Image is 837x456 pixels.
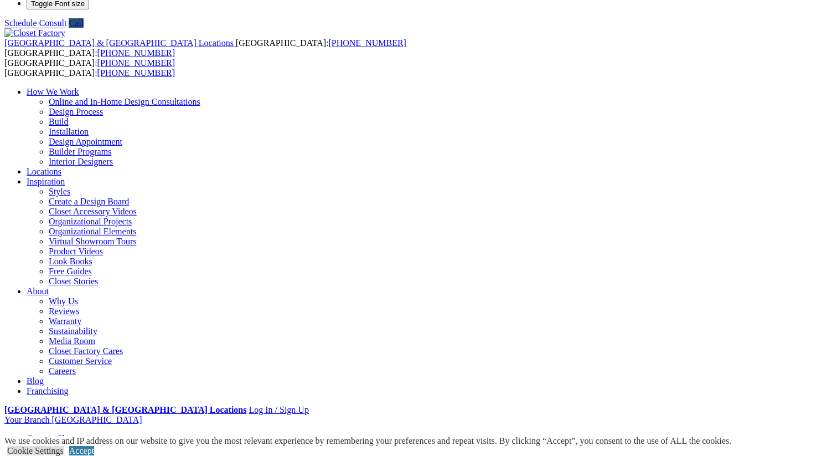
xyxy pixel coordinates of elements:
[328,38,406,48] a: [PHONE_NUMBER]
[49,267,92,276] a: Free Guides
[49,187,70,196] a: Styles
[97,58,175,68] a: [PHONE_NUMBER]
[49,127,89,136] a: Installation
[69,446,94,455] a: Accept
[4,436,731,446] div: We use cookies and IP address on our website to give you the most relevant experience by remember...
[27,87,79,96] a: How We Work
[49,207,137,216] a: Closet Accessory Videos
[69,18,84,28] a: Call
[49,276,98,286] a: Closet Stories
[4,18,66,28] a: Schedule Consult
[97,68,175,78] a: [PHONE_NUMBER]
[49,107,103,116] a: Design Process
[51,415,142,424] span: [GEOGRAPHIC_DATA]
[4,405,246,414] a: [GEOGRAPHIC_DATA] & [GEOGRAPHIC_DATA] Locations
[49,97,200,106] a: Online and In-Home Design Consultations
[4,415,49,424] span: Your Branch
[7,446,64,455] a: Cookie Settings
[49,227,136,236] a: Organizational Elements
[49,366,76,376] a: Careers
[4,415,142,424] a: Your Branch [GEOGRAPHIC_DATA]
[49,247,103,256] a: Product Videos
[4,38,234,48] span: [GEOGRAPHIC_DATA] & [GEOGRAPHIC_DATA] Locations
[49,296,78,306] a: Why Us
[49,217,132,226] a: Organizational Projects
[49,237,137,246] a: Virtual Showroom Tours
[4,38,406,58] span: [GEOGRAPHIC_DATA]: [GEOGRAPHIC_DATA]:
[49,316,81,326] a: Warranty
[49,257,92,266] a: Look Books
[49,117,69,126] a: Build
[4,58,175,78] span: [GEOGRAPHIC_DATA]: [GEOGRAPHIC_DATA]:
[49,336,95,346] a: Media Room
[27,177,65,186] a: Inspiration
[49,306,79,316] a: Reviews
[49,326,97,336] a: Sustainability
[27,376,44,386] a: Blog
[4,38,236,48] a: [GEOGRAPHIC_DATA] & [GEOGRAPHIC_DATA] Locations
[49,157,113,166] a: Interior Designers
[249,405,308,414] a: Log In / Sign Up
[4,28,65,38] img: Closet Factory
[27,434,82,443] a: Custom Closets
[27,386,69,396] a: Franchising
[49,137,122,146] a: Design Appointment
[49,346,123,356] a: Closet Factory Cares
[97,48,175,58] a: [PHONE_NUMBER]
[27,286,49,296] a: About
[49,197,129,206] a: Create a Design Board
[49,147,111,156] a: Builder Programs
[49,356,112,366] a: Customer Service
[27,167,61,176] a: Locations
